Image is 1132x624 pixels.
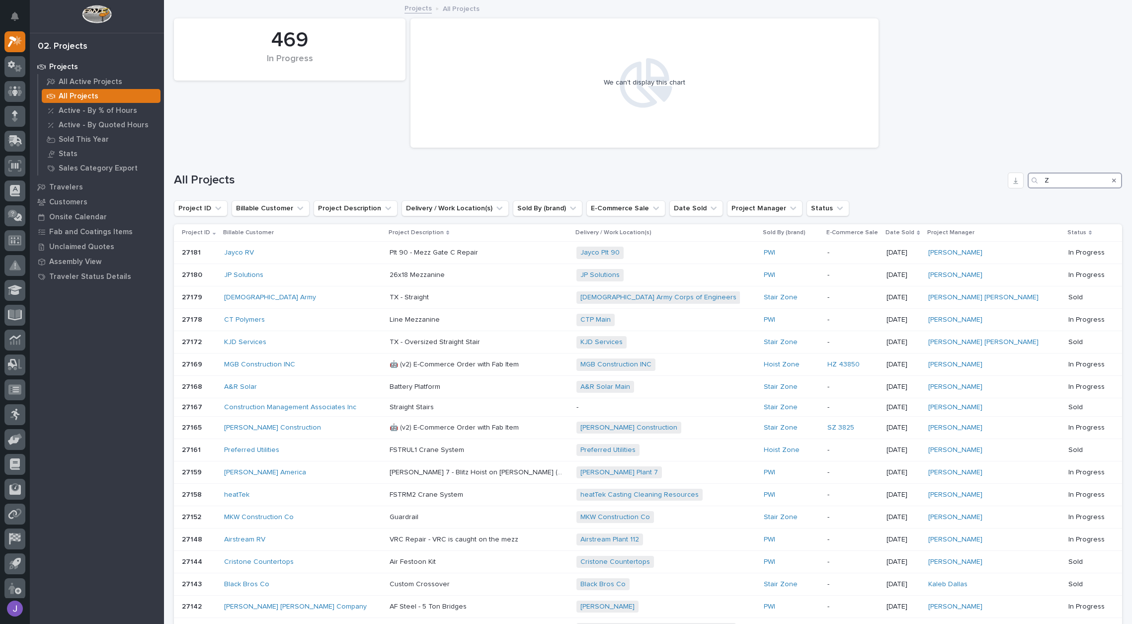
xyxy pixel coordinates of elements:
p: [DATE] [887,383,920,391]
a: [PERSON_NAME] [928,603,982,611]
tr: 2716927169 MGB Construction INC 🤖 (v2) E-Commerce Order with Fab Item🤖 (v2) E-Commerce Order with... [174,354,1122,376]
a: Kaleb Dallas [928,580,968,589]
button: Notifications [4,6,25,27]
tr: 2717227172 KJD Services TX - Oversized Straight StairTX - Oversized Straight Stair KJD Services S... [174,331,1122,354]
p: E-Commerce Sale [826,227,878,238]
a: Projects [404,2,432,13]
div: We can't display this chart [604,79,685,87]
a: Stair Zone [764,403,798,412]
p: [DATE] [887,491,920,499]
p: Straight Stairs [390,401,436,412]
tr: 2716127161 Preferred Utilities FSTRUL1 Crane SystemFSTRUL1 Crane System Preferred Utilities Hoist... [174,439,1122,461]
a: Traveler Status Details [30,269,164,284]
p: Billable Customer [223,227,274,238]
a: CT Polymers [224,316,265,324]
p: In Progress [1068,468,1106,477]
a: PWI [764,468,775,477]
p: In Progress [1068,491,1106,499]
h1: All Projects [174,173,1004,187]
a: [PERSON_NAME] [928,403,982,412]
p: 27167 [182,401,204,412]
a: [PERSON_NAME] [928,535,982,544]
a: [PERSON_NAME] [928,316,982,324]
tr: 2717927179 [DEMOGRAPHIC_DATA] Army TX - StraightTX - Straight [DEMOGRAPHIC_DATA] Army Corps of En... [174,286,1122,309]
button: Sold By (brand) [513,200,582,216]
p: 27178 [182,314,204,324]
p: Sold This Year [59,135,109,144]
button: E-Commerce Sale [586,200,665,216]
p: Projects [49,63,78,72]
p: [DATE] [887,316,920,324]
p: - [827,316,879,324]
a: A&R Solar [224,383,257,391]
p: All Projects [443,2,480,13]
p: In Progress [1068,603,1106,611]
a: heatTek [224,491,249,499]
p: [DATE] [887,580,920,589]
p: Fab and Coatings Items [49,228,133,237]
a: Jayco Plt 90 [580,249,620,257]
a: [PERSON_NAME] [PERSON_NAME] Company [224,603,367,611]
a: JP Solutions [580,271,620,279]
p: Sold [1068,580,1106,589]
p: Guardrail [390,511,420,522]
p: 27148 [182,534,204,544]
tr: 2715827158 heatTek FSTRM2 Crane SystemFSTRM2 Crane System heatTek Casting Cleaning Resources PWI ... [174,484,1122,506]
p: - [827,513,879,522]
p: 27143 [182,578,204,589]
p: - [827,293,879,302]
p: Project Manager [927,227,974,238]
button: Date Sold [669,200,723,216]
a: Preferred Utilities [580,446,636,454]
a: [PERSON_NAME] [928,249,982,257]
p: In Progress [1068,535,1106,544]
p: FSTRM2 Crane System [390,489,465,499]
div: Search [1028,173,1122,188]
tr: 2715227152 MKW Construction Co GuardrailGuardrail MKW Construction Co Stair Zone -[DATE][PERSON_N... [174,506,1122,529]
p: [DATE] [887,535,920,544]
a: PWI [764,316,775,324]
a: MKW Construction Co [580,513,650,522]
a: Hoist Zone [764,446,800,454]
a: Active - By Quoted Hours [38,118,164,132]
button: Project Manager [727,200,803,216]
p: - [827,271,879,279]
p: Sold [1068,446,1106,454]
p: All Projects [59,92,98,101]
p: 27168 [182,381,204,391]
a: HZ 43850 [827,360,860,369]
p: Date Sold [886,227,914,238]
p: - [827,383,879,391]
a: Airstream Plant 112 [580,535,639,544]
p: - [576,403,750,412]
tr: 2714327143 Black Bros Co Custom CrossoverCustom Crossover Black Bros Co Stair Zone -[DATE]Kaleb D... [174,573,1122,595]
a: Sold This Year [38,132,164,146]
tr: 2714427144 Cristone Countertops Air Festoon KitAir Festoon Kit Cristone Countertops PWI -[DATE][P... [174,550,1122,573]
button: users-avatar [4,598,25,619]
p: [DATE] [887,293,920,302]
a: MKW Construction Co [224,513,294,522]
p: - [827,446,879,454]
a: [PERSON_NAME] [928,513,982,522]
p: VRC Repair - VRC is caught on the mezz [390,534,520,544]
p: 27179 [182,291,204,302]
div: Notifications [12,12,25,28]
a: [PERSON_NAME] [928,491,982,499]
p: [DATE] [887,446,920,454]
p: Air Festoon Kit [390,556,438,566]
p: [DATE] [887,603,920,611]
p: 27172 [182,336,204,347]
p: - [827,535,879,544]
div: In Progress [191,54,389,75]
p: 27169 [182,358,204,369]
a: Stair Zone [764,580,798,589]
tr: 2716727167 Construction Management Associates Inc Straight StairsStraight Stairs -Stair Zone -[DA... [174,398,1122,417]
p: Customers [49,198,87,207]
p: Status [1067,227,1086,238]
p: In Progress [1068,424,1106,432]
a: Stair Zone [764,513,798,522]
p: TX - Straight [390,291,431,302]
a: All Active Projects [38,75,164,89]
button: Project Description [314,200,398,216]
a: [PERSON_NAME] [PERSON_NAME] [928,338,1039,347]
